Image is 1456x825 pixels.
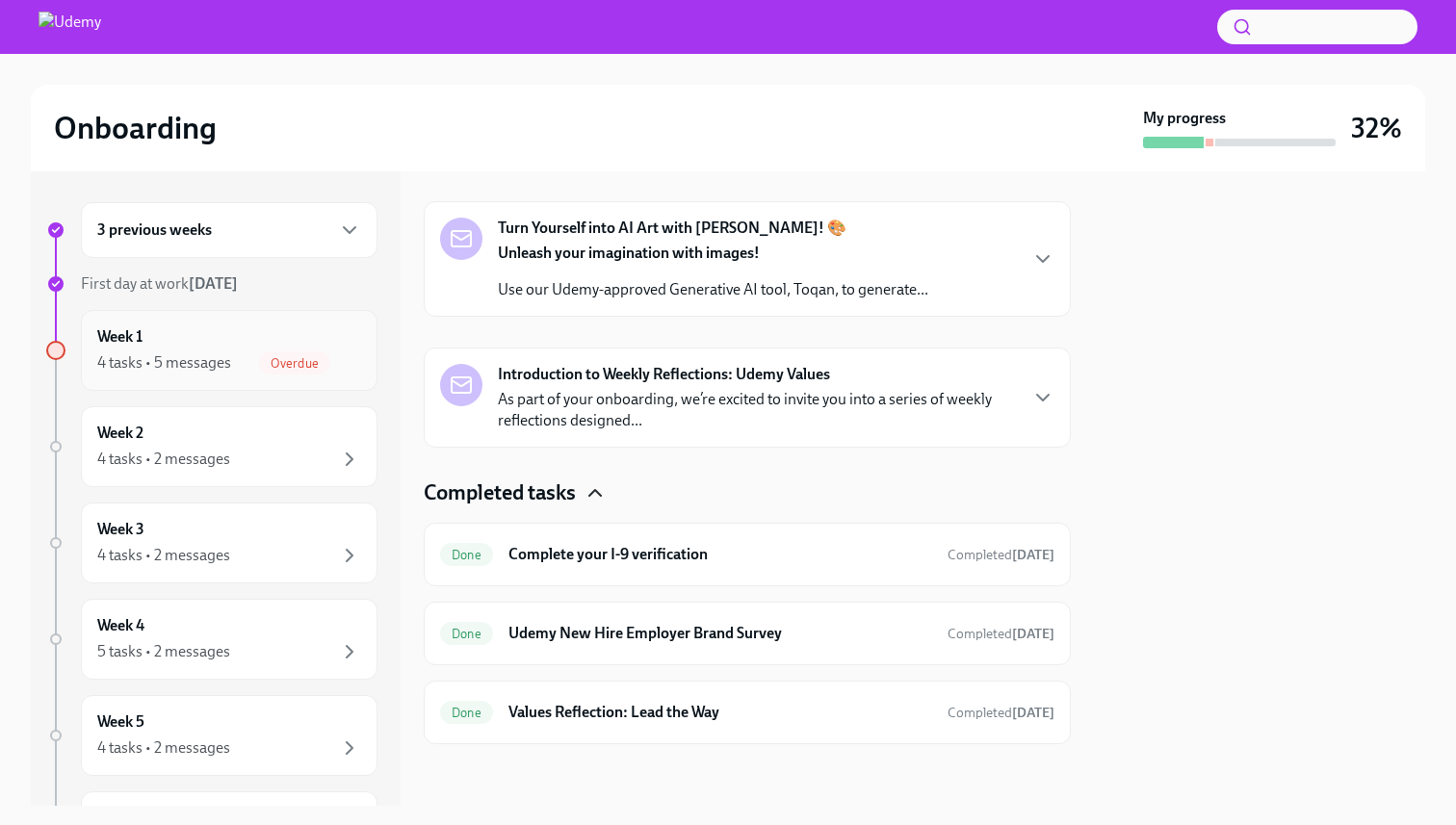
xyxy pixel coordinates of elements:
[97,641,230,662] div: 5 tasks • 2 messages
[498,244,760,262] strong: Unleash your imagination with images!
[440,548,493,562] span: Done
[189,274,238,293] strong: [DATE]
[508,623,932,644] h6: Udemy New Hire Employer Brand Survey
[1351,111,1402,145] h3: 32%
[948,625,1054,643] span: August 27th, 2025 14:06
[948,705,1054,721] span: Completed
[97,545,230,566] div: 4 tasks • 2 messages
[424,478,576,507] h4: Completed tasks
[39,12,101,42] img: Udemy
[948,626,1054,642] span: Completed
[508,702,932,723] h6: Values Reflection: Lead the Way
[440,627,493,641] span: Done
[1143,108,1226,129] strong: My progress
[97,326,143,348] h6: Week 1
[46,599,377,680] a: Week 45 tasks • 2 messages
[97,519,144,540] h6: Week 3
[97,711,144,733] h6: Week 5
[1012,705,1054,721] strong: [DATE]
[46,695,377,776] a: Week 54 tasks • 2 messages
[440,618,1054,649] a: DoneUdemy New Hire Employer Brand SurveyCompleted[DATE]
[46,273,377,295] a: First day at work[DATE]
[97,449,230,470] div: 4 tasks • 2 messages
[440,706,493,720] span: Done
[1012,547,1054,563] strong: [DATE]
[498,389,1016,431] p: As part of your onboarding, we’re excited to invite you into a series of weekly reflections desig...
[440,539,1054,570] a: DoneComplete your I-9 verificationCompleted[DATE]
[424,478,1071,507] div: Completed tasks
[46,503,377,583] a: Week 34 tasks • 2 messages
[81,274,238,293] span: First day at work
[97,423,143,444] h6: Week 2
[498,279,928,300] p: Use our Udemy-approved Generative AI tool, Toqan, to generate...
[498,364,830,385] strong: Introduction to Weekly Reflections: Udemy Values
[498,218,846,239] strong: Turn Yourself into AI Art with [PERSON_NAME]! 🎨
[948,546,1054,564] span: August 25th, 2025 17:13
[440,697,1054,728] a: DoneValues Reflection: Lead the WayCompleted[DATE]
[97,219,212,241] h6: 3 previous weeks
[1012,626,1054,642] strong: [DATE]
[46,310,377,391] a: Week 14 tasks • 5 messagesOverdue
[259,356,330,371] span: Overdue
[97,352,231,374] div: 4 tasks • 5 messages
[46,406,377,487] a: Week 24 tasks • 2 messages
[948,547,1054,563] span: Completed
[97,615,144,636] h6: Week 4
[54,109,217,147] h2: Onboarding
[508,544,932,565] h6: Complete your I-9 verification
[81,202,377,258] div: 3 previous weeks
[97,737,230,759] div: 4 tasks • 2 messages
[948,704,1054,722] span: August 29th, 2025 13:48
